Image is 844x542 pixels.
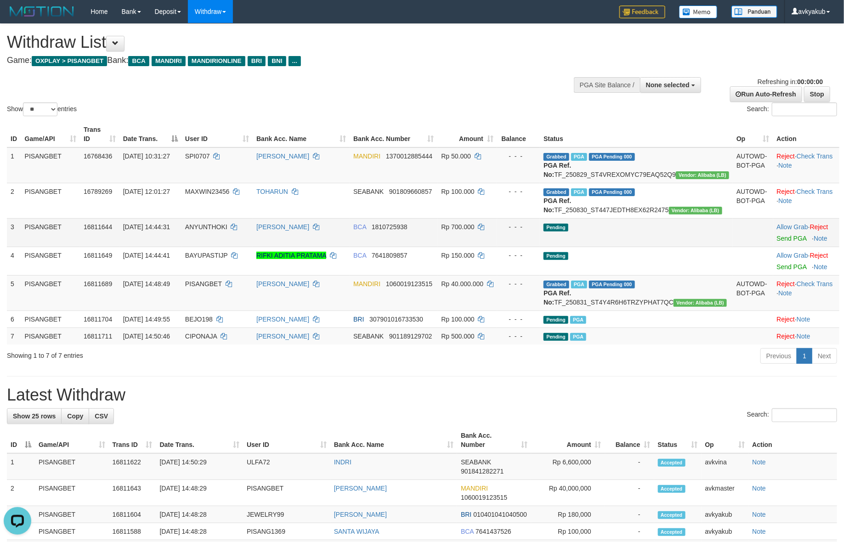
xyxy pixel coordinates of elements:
th: Status: activate to sort column ascending [654,427,702,453]
a: [PERSON_NAME] [334,511,387,518]
span: MAXWIN23456 [185,188,229,195]
td: Rp 40,000,000 [531,480,605,506]
a: INDRI [334,458,351,466]
td: AUTOWD-BOT-PGA [733,183,773,218]
span: [DATE] 14:49:55 [123,316,170,323]
span: BRI [248,56,266,66]
span: CIPONAJA [185,333,217,340]
th: Bank Acc. Number: activate to sort column ascending [350,121,437,147]
td: · · [773,147,840,183]
a: Note [753,485,766,492]
a: Run Auto-Refresh [730,86,802,102]
input: Search: [772,102,837,116]
td: - [605,480,654,506]
span: Vendor URL: https://dashboard.q2checkout.com/secure [676,171,729,179]
span: SEABANK [353,333,384,340]
td: 16811604 [109,506,156,523]
span: Pending [544,252,568,260]
td: JEWELRY99 [243,506,330,523]
h1: Latest Withdraw [7,386,837,404]
th: Op: activate to sort column ascending [702,427,749,453]
span: Grabbed [544,188,569,196]
span: Accepted [658,459,685,467]
span: BCA [353,223,366,231]
th: User ID: activate to sort column ascending [181,121,253,147]
span: Vendor URL: https://dashboard.q2checkout.com/secure [669,207,722,215]
th: Action [749,427,837,453]
div: - - - [501,251,536,260]
span: MANDIRI [461,485,488,492]
button: Open LiveChat chat widget [4,4,31,31]
td: 6 [7,311,21,327]
span: MANDIRI [353,280,380,288]
span: Rp 500.000 [441,333,474,340]
a: Allow Grab [777,223,808,231]
span: Grabbed [544,153,569,161]
span: PGA Pending [589,281,635,288]
span: Rp 40.000.000 [441,280,483,288]
span: · [777,223,810,231]
th: User ID: activate to sort column ascending [243,427,330,453]
td: AUTOWD-BOT-PGA [733,275,773,311]
td: PISANG1369 [243,523,330,540]
td: PISANGBET [35,523,109,540]
span: Copy 7641437526 to clipboard [476,528,511,535]
td: Rp 6,600,000 [531,453,605,480]
span: [DATE] 12:01:27 [123,188,170,195]
span: 16811711 [84,333,112,340]
th: Trans ID: activate to sort column ascending [80,121,119,147]
label: Search: [747,102,837,116]
td: · [773,327,840,344]
div: Showing 1 to 7 of 7 entries [7,347,345,360]
td: AUTOWD-BOT-PGA [733,147,773,183]
th: Bank Acc. Number: activate to sort column ascending [457,427,531,453]
b: PGA Ref. No: [544,289,571,306]
a: Note [778,162,792,169]
span: 16811689 [84,280,112,288]
td: 5 [7,275,21,311]
span: Rp 700.000 [441,223,474,231]
td: - [605,453,654,480]
td: Rp 180,000 [531,506,605,523]
th: Date Trans.: activate to sort column descending [119,121,181,147]
label: Search: [747,408,837,422]
span: Accepted [658,528,685,536]
span: Refreshing in: [758,78,823,85]
td: 1 [7,147,21,183]
td: TF_250829_ST4VREXOMYC79EAQ52Q9 [540,147,733,183]
label: Show entries [7,102,77,116]
td: · [773,311,840,327]
a: Check Trans [797,188,833,195]
td: · [773,218,840,247]
b: PGA Ref. No: [544,197,571,214]
span: Accepted [658,511,685,519]
td: 16811643 [109,480,156,506]
span: 16811704 [84,316,112,323]
a: Note [797,316,810,323]
span: Copy 010401041040500 to clipboard [473,511,527,518]
select: Showentries [23,102,57,116]
a: Reject [810,223,828,231]
span: Rp 100.000 [441,316,474,323]
a: Check Trans [797,280,833,288]
th: Game/API: activate to sort column ascending [35,427,109,453]
a: Note [814,263,827,271]
td: 3 [7,218,21,247]
span: Vendor URL: https://dashboard.q2checkout.com/secure [674,299,727,307]
span: BRI [353,316,364,323]
span: PGA Pending [589,153,635,161]
a: Allow Grab [777,252,808,259]
a: Note [753,528,766,535]
a: [PERSON_NAME] [256,223,309,231]
span: Rp 50.000 [441,152,471,160]
a: Reject [777,188,795,195]
span: · [777,252,810,259]
a: Reject [777,280,795,288]
td: - [605,523,654,540]
span: OXPLAY > PISANGBET [32,56,107,66]
span: [DATE] 14:44:41 [123,252,170,259]
span: MANDIRI [353,152,380,160]
img: Feedback.jpg [619,6,665,18]
a: RIFKI ADITIA PRATAMA [256,252,326,259]
span: Copy 901809660857 to clipboard [389,188,432,195]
